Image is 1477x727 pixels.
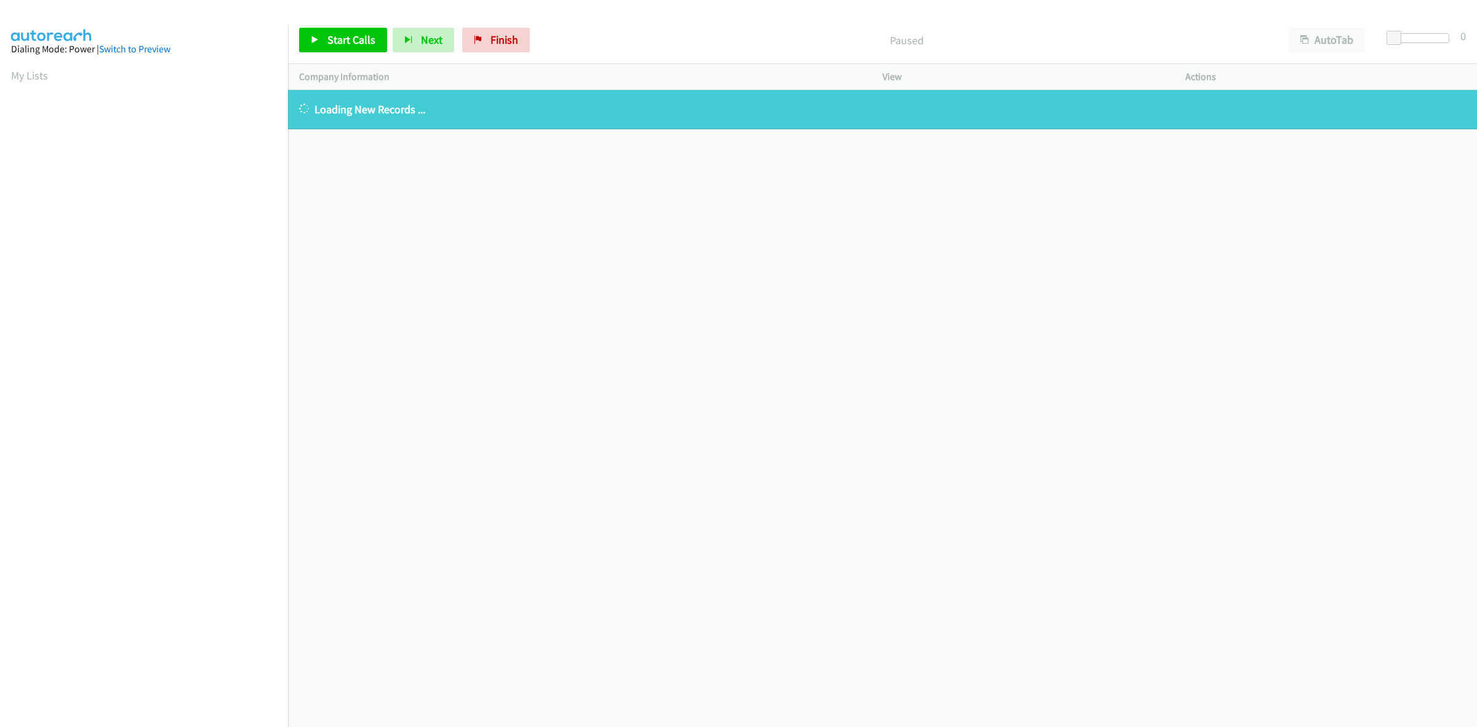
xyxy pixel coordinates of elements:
div: 0 [1460,28,1466,44]
a: My Lists [11,68,48,82]
button: Next [393,28,454,52]
p: Paused [546,32,1267,49]
p: Actions [1185,70,1466,84]
a: Start Calls [299,28,387,52]
p: Company Information [299,70,860,84]
p: Loading New Records ... [299,101,1466,118]
a: Switch to Preview [99,43,170,55]
p: View [883,70,1163,84]
a: Finish [462,28,530,52]
div: Dialing Mode: Power | [11,42,277,57]
span: Next [421,33,442,47]
span: Finish [490,33,518,47]
button: AutoTab [1289,28,1365,52]
span: Start Calls [327,33,375,47]
iframe: Dialpad [11,95,288,680]
div: Delay between calls (in seconds) [1393,33,1449,43]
